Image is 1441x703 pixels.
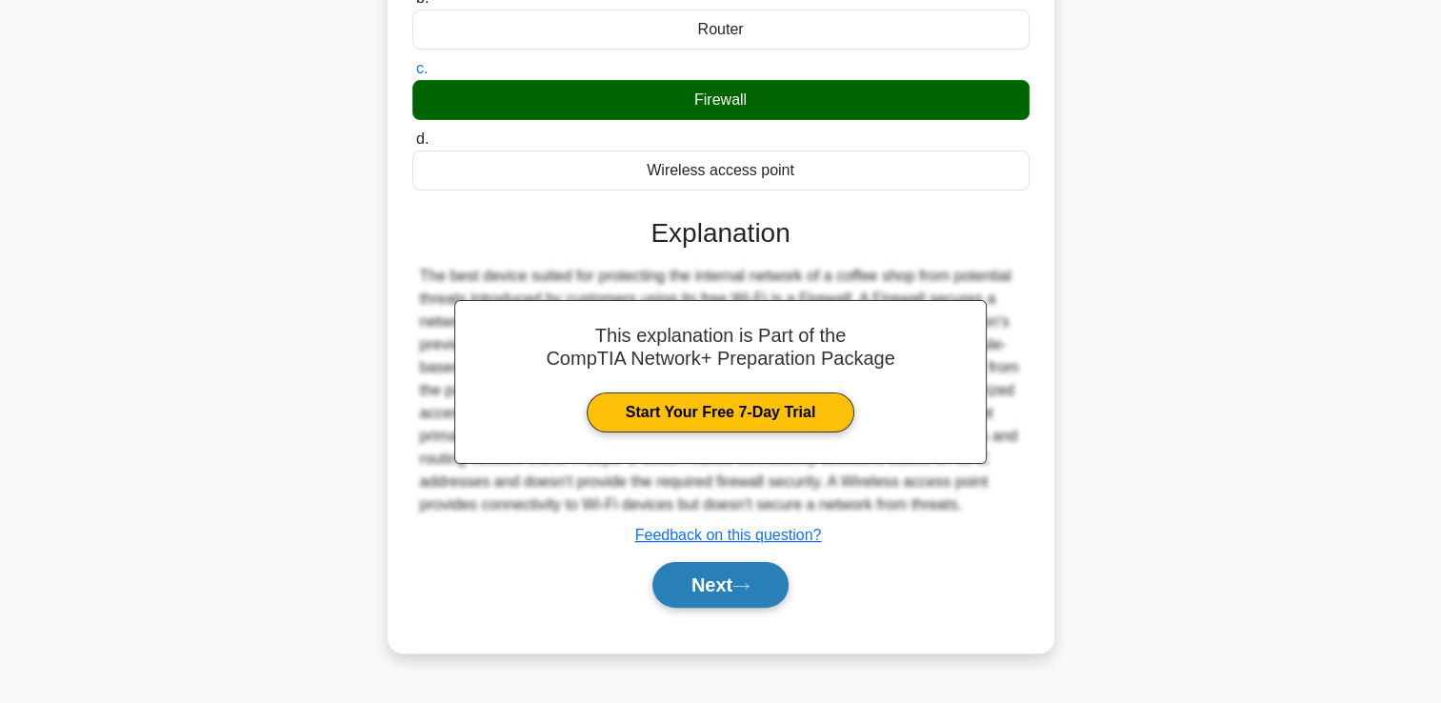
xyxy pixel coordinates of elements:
button: Next [652,562,789,608]
div: The best device suited for protecting the internal network of a coffee shop from potential threat... [420,265,1022,516]
a: Feedback on this question? [635,527,822,543]
div: Router [412,10,1030,50]
span: d. [416,131,429,147]
span: c. [416,60,428,76]
div: Wireless access point [412,151,1030,191]
a: Start Your Free 7-Day Trial [587,392,854,432]
h3: Explanation [424,217,1018,250]
div: Firewall [412,80,1030,120]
